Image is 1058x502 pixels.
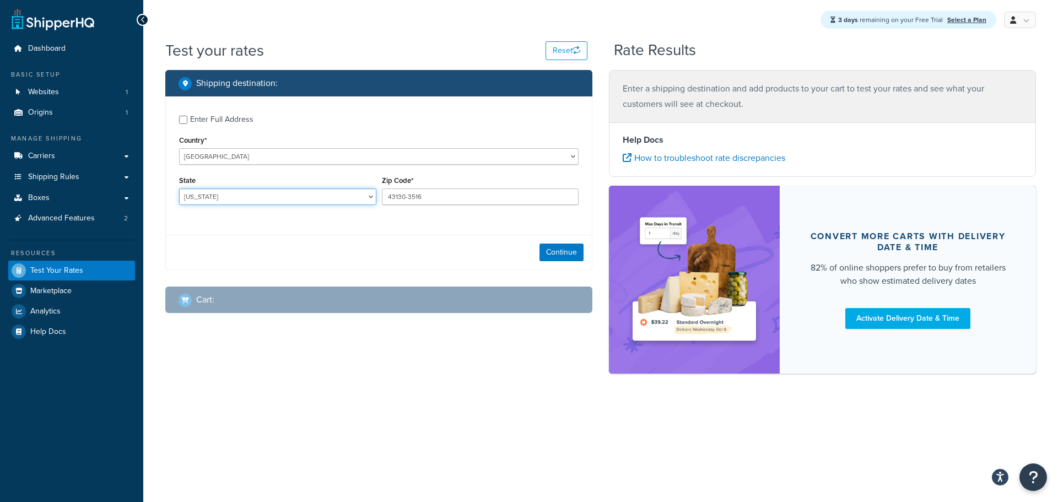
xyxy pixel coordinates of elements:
div: Resources [8,249,135,258]
a: How to troubleshoot rate discrepancies [623,152,785,164]
a: Dashboard [8,39,135,59]
h2: Shipping destination : [196,78,278,88]
a: Websites1 [8,82,135,102]
span: Carriers [28,152,55,161]
span: 1 [126,88,128,97]
div: Enter Full Address [190,112,253,127]
span: Boxes [28,193,50,203]
label: Zip Code* [382,176,413,185]
span: Help Docs [30,327,66,337]
span: 1 [126,108,128,117]
label: Country* [179,136,207,144]
a: Boxes [8,188,135,208]
h1: Test your rates [165,40,264,61]
a: Advanced Features2 [8,208,135,229]
span: remaining on your Free Trial [838,15,944,25]
div: Convert more carts with delivery date & time [806,231,1010,253]
div: Basic Setup [8,70,135,79]
span: Advanced Features [28,214,95,223]
span: Shipping Rules [28,172,79,182]
span: Websites [28,88,59,97]
li: Origins [8,102,135,123]
span: Dashboard [28,44,66,53]
a: Test Your Rates [8,261,135,280]
span: 2 [124,214,128,223]
a: Carriers [8,146,135,166]
button: Open Resource Center [1019,463,1047,491]
span: Test Your Rates [30,266,83,276]
span: Analytics [30,307,61,316]
div: 82% of online shoppers prefer to buy from retailers who show estimated delivery dates [806,261,1010,288]
li: Advanced Features [8,208,135,229]
img: feature-image-ddt-36eae7f7280da8017bfb280eaccd9c446f90b1fe08728e4019434db127062ab4.png [625,202,763,357]
a: Help Docs [8,322,135,342]
p: Enter a shipping destination and add products to your cart to test your rates and see what your c... [623,81,1022,112]
div: Manage Shipping [8,134,135,143]
span: Marketplace [30,287,72,296]
button: Continue [539,244,584,261]
a: Marketplace [8,281,135,301]
a: Activate Delivery Date & Time [845,308,970,329]
button: Reset [546,41,587,60]
strong: 3 days [838,15,858,25]
a: Origins1 [8,102,135,123]
a: Select a Plan [947,15,986,25]
li: Websites [8,82,135,102]
a: Shipping Rules [8,167,135,187]
a: Analytics [8,301,135,321]
label: State [179,176,196,185]
h2: Cart : [196,295,214,305]
h2: Rate Results [614,42,696,59]
span: Origins [28,108,53,117]
h4: Help Docs [623,133,1022,147]
input: Enter Full Address [179,116,187,124]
